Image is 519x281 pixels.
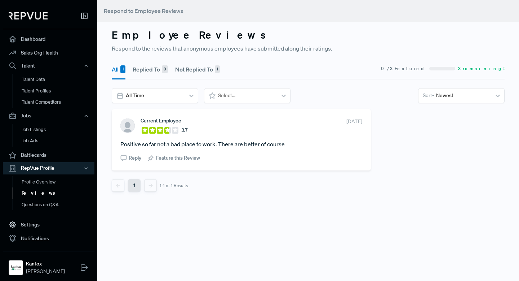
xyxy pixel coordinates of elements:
[3,251,94,278] a: KantoxKantox[PERSON_NAME]
[13,96,104,108] a: Talent Competitors
[3,46,94,60] a: Sales Org Health
[13,135,104,147] a: Job Ads
[10,262,22,273] img: Kantox
[133,59,168,79] button: Replied To 0
[13,199,104,211] a: Questions on Q&A
[9,12,48,20] img: RepVue
[458,65,505,72] span: 3 remaining!
[13,85,104,97] a: Talent Profiles
[129,154,141,162] span: Reply
[26,268,65,275] span: [PERSON_NAME]
[423,92,434,99] span: Sort -
[144,179,157,192] button: Next
[3,218,94,232] a: Settings
[215,65,220,73] div: 1
[112,59,125,79] button: All 1
[160,183,188,188] div: 1-1 of 1 Results
[3,148,94,162] a: Battlecards
[13,74,104,85] a: Talent Data
[13,176,104,188] a: Profile Overview
[141,118,181,124] span: Current Employee
[128,179,141,192] button: 1
[112,29,505,41] h3: Employee Reviews
[3,110,94,122] button: Jobs
[26,260,65,268] strong: Kantox
[346,118,362,125] span: [DATE]
[13,124,104,135] a: Job Listings
[120,140,362,148] article: Positive so far not a bad place to work. There are better of course
[381,65,426,72] span: 0 / 3 Featured
[112,179,124,192] button: Previous
[104,7,183,14] span: Respond to Employee Reviews
[156,154,200,162] span: Feature this Review
[175,59,220,79] button: Not Replied To 1
[120,65,125,73] div: 1
[112,179,371,192] nav: pagination
[3,60,94,72] button: Talent
[181,126,187,134] span: 3.7
[112,44,505,53] p: Respond to the reviews that anonymous employees have submitted along their ratings.
[162,65,168,73] div: 0
[3,232,94,245] a: Notifications
[13,187,104,199] a: Reviews
[3,162,94,174] button: RepVue Profile
[3,32,94,46] a: Dashboard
